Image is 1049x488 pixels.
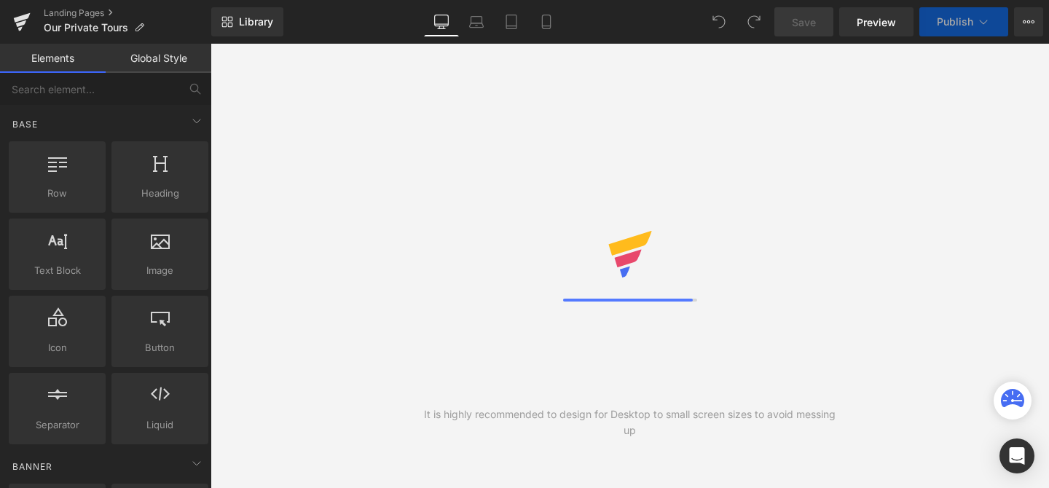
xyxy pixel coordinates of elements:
[529,7,564,36] a: Mobile
[739,7,769,36] button: Redo
[13,417,101,433] span: Separator
[839,7,914,36] a: Preview
[44,22,128,34] span: Our Private Tours
[116,263,204,278] span: Image
[106,44,211,73] a: Global Style
[239,15,273,28] span: Library
[116,417,204,433] span: Liquid
[420,406,840,438] div: It is highly recommended to design for Desktop to small screen sizes to avoid messing up
[919,7,1008,36] button: Publish
[13,340,101,355] span: Icon
[13,186,101,201] span: Row
[1014,7,1043,36] button: More
[704,7,734,36] button: Undo
[211,7,283,36] a: New Library
[11,460,54,473] span: Banner
[937,16,973,28] span: Publish
[116,340,204,355] span: Button
[494,7,529,36] a: Tablet
[424,7,459,36] a: Desktop
[11,117,39,131] span: Base
[792,15,816,30] span: Save
[857,15,896,30] span: Preview
[44,7,211,19] a: Landing Pages
[459,7,494,36] a: Laptop
[116,186,204,201] span: Heading
[999,438,1034,473] div: Open Intercom Messenger
[13,263,101,278] span: Text Block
